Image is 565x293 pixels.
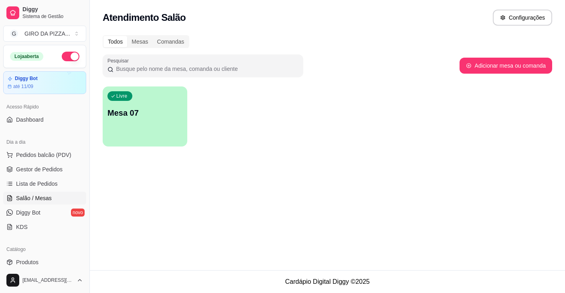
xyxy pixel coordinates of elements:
a: Salão / Mesas [3,192,86,205]
footer: Cardápio Digital Diggy © 2025 [90,270,565,293]
article: Diggy Bot [15,76,38,82]
button: Alterar Status [62,52,79,61]
span: KDS [16,223,28,231]
input: Pesquisar [113,65,298,73]
button: LivreMesa 07 [103,86,187,146]
article: até 11/09 [13,83,33,90]
button: Adicionar mesa ou comanda [460,58,552,74]
span: [EMAIL_ADDRESS][DOMAIN_NAME] [22,277,73,283]
a: Dashboard [3,113,86,126]
a: Gestor de Pedidos [3,163,86,176]
a: Diggy Botnovo [3,206,86,219]
div: Dia a dia [3,136,86,149]
div: Catálogo [3,243,86,256]
span: Gestor de Pedidos [16,165,63,173]
span: G [10,30,18,38]
div: Mesas [127,36,152,47]
div: Todos [103,36,127,47]
span: Lista de Pedidos [16,180,58,188]
span: Dashboard [16,116,44,124]
span: Sistema de Gestão [22,13,83,20]
button: Configurações [493,10,552,26]
div: Acesso Rápido [3,100,86,113]
h2: Atendimento Salão [103,11,186,24]
span: Pedidos balcão (PDV) [16,151,71,159]
p: Livre [116,93,128,99]
span: Diggy [22,6,83,13]
div: Loja aberta [10,52,43,61]
button: Pedidos balcão (PDV) [3,149,86,161]
button: Select a team [3,26,86,42]
a: KDS [3,221,86,233]
a: DiggySistema de Gestão [3,3,86,22]
label: Pesquisar [107,57,132,64]
span: Salão / Mesas [16,194,52,202]
a: Diggy Botaté 11/09 [3,71,86,94]
div: GIRO DA PIZZA ... [24,30,70,38]
span: Produtos [16,258,38,266]
div: Comandas [153,36,189,47]
a: Produtos [3,256,86,269]
a: Lista de Pedidos [3,177,86,190]
button: [EMAIL_ADDRESS][DOMAIN_NAME] [3,271,86,290]
span: Diggy Bot [16,209,41,217]
p: Mesa 07 [107,107,182,118]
